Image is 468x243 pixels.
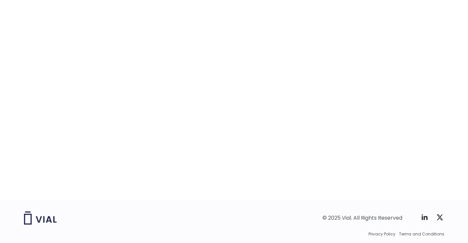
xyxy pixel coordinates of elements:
[24,211,57,225] img: Vial logo wih "Vial" spelled out
[323,214,402,222] div: © 2025 Vial. All Rights Reserved
[399,231,444,237] a: Terms and Conditions
[368,231,395,237] a: Privacy Policy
